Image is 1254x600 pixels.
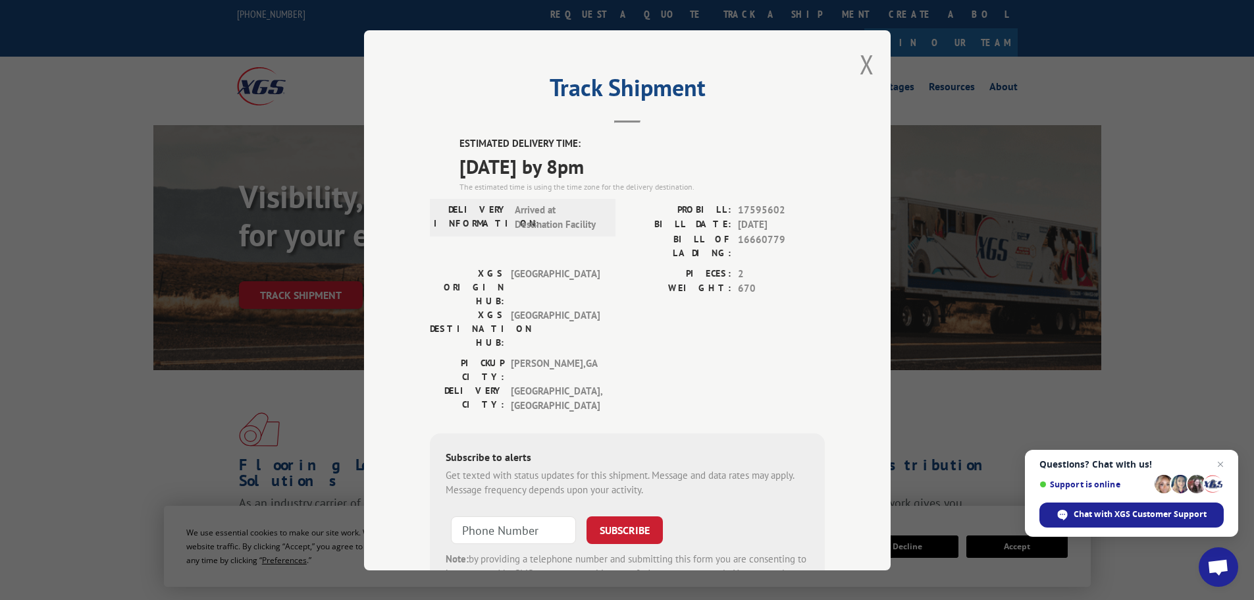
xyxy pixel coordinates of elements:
span: 16660779 [738,232,825,259]
input: Phone Number [451,516,576,543]
label: ESTIMATED DELIVERY TIME: [459,136,825,151]
strong: Note: [446,552,469,564]
div: The estimated time is using the time zone for the delivery destination. [459,180,825,192]
span: Arrived at Destination Facility [515,202,604,232]
label: WEIGHT: [627,281,731,296]
label: DELIVERY CITY: [430,383,504,413]
span: [GEOGRAPHIC_DATA] [511,308,600,349]
label: PIECES: [627,266,731,281]
a: Open chat [1199,547,1238,587]
span: [GEOGRAPHIC_DATA] , [GEOGRAPHIC_DATA] [511,383,600,413]
label: BILL OF LADING: [627,232,731,259]
span: 670 [738,281,825,296]
div: Get texted with status updates for this shipment. Message and data rates may apply. Message frequ... [446,468,809,497]
div: by providing a telephone number and submitting this form you are consenting to be contacted by SM... [446,551,809,596]
label: DELIVERY INFORMATION: [434,202,508,232]
span: 17595602 [738,202,825,217]
span: [PERSON_NAME] , GA [511,356,600,383]
span: Chat with XGS Customer Support [1074,508,1207,520]
span: [GEOGRAPHIC_DATA] [511,266,600,308]
span: [DATE] by 8pm [459,151,825,180]
label: XGS DESTINATION HUB: [430,308,504,349]
span: Questions? Chat with us! [1039,459,1224,470]
h2: Track Shipment [430,78,825,103]
label: BILL DATE: [627,217,731,232]
span: Support is online [1039,479,1150,489]
span: [DATE] [738,217,825,232]
div: Subscribe to alerts [446,449,809,468]
label: XGS ORIGIN HUB: [430,266,504,308]
label: PICKUP CITY: [430,356,504,383]
label: PROBILL: [627,202,731,217]
button: Close modal [860,47,874,82]
span: Chat with XGS Customer Support [1039,503,1224,528]
span: 2 [738,266,825,281]
button: SUBSCRIBE [587,516,663,543]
